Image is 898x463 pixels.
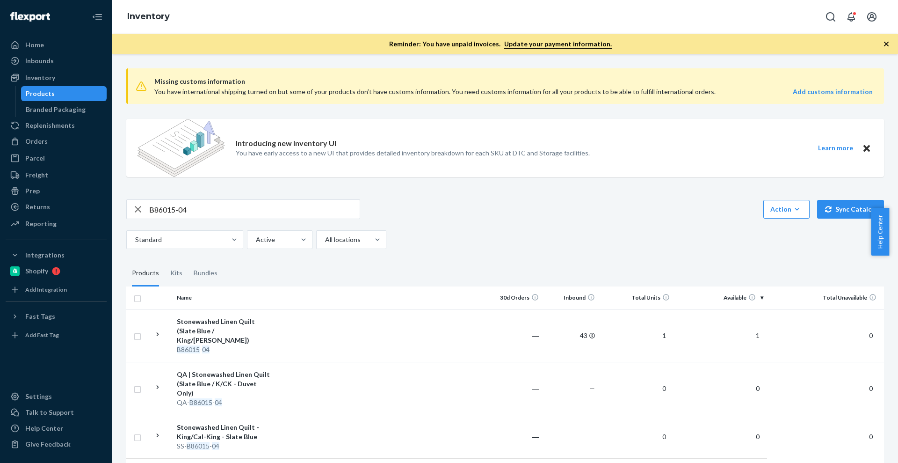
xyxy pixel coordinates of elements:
[215,398,222,406] em: 04
[194,260,217,287] div: Bundles
[134,235,135,244] input: Standard
[25,440,71,449] div: Give Feedback
[154,87,729,96] div: You have international shipping turned on but some of your products don’t have customs informatio...
[865,384,876,392] span: 0
[177,345,200,353] em: B86015
[821,7,840,26] button: Open Search Box
[6,168,107,183] a: Freight
[793,87,873,96] a: Add customs information
[6,216,107,231] a: Reporting
[173,287,278,309] th: Name
[26,89,55,98] div: Products
[202,345,210,353] em: 04
[839,435,889,458] iframe: Opens a widget where you can chat to one of our agents
[752,384,763,392] span: 0
[138,119,224,177] img: new-reports-banner-icon.82668bd98b6a51aee86340f2a7b77ae3.png
[767,287,884,309] th: Total Unavailable
[6,53,107,68] a: Inbounds
[25,121,75,130] div: Replenishments
[25,186,40,196] div: Prep
[6,199,107,214] a: Returns
[324,235,325,244] input: All locations
[6,389,107,404] a: Settings
[132,260,159,287] div: Products
[25,266,48,276] div: Shopify
[6,118,107,133] a: Replenishments
[255,235,256,244] input: Active
[486,309,543,362] td: ―
[25,56,54,66] div: Inbounds
[236,148,590,158] p: You have early access to a new UI that provides detailed inventory breakdown for each SKU at DTC ...
[6,151,107,166] a: Parcel
[177,423,275,441] div: Stonewashed Linen Quilt - King/Cal-King - Slate Blue
[6,248,107,263] button: Integrations
[25,202,50,212] div: Returns
[177,345,275,354] div: -
[6,70,107,85] a: Inventory
[25,392,52,401] div: Settings
[659,331,670,339] span: 1
[154,76,873,87] span: Missing customs information
[389,39,612,49] p: Reminder: You have unpaid invoices.
[25,331,59,339] div: Add Fast Tag
[589,384,595,392] span: —
[770,205,803,214] div: Action
[212,442,219,450] em: 04
[25,250,65,260] div: Integrations
[871,208,889,256] button: Help Center
[170,260,182,287] div: Kits
[861,142,873,154] button: Close
[21,86,107,101] a: Products
[6,134,107,149] a: Orders
[25,137,48,146] div: Orders
[862,7,881,26] button: Open account menu
[25,408,74,417] div: Talk to Support
[177,317,275,345] div: Stonewashed Linen Quilt (Slate Blue / King/[PERSON_NAME])
[25,219,57,228] div: Reporting
[149,200,360,219] input: Search inventory by name or sku
[120,3,177,30] ol: breadcrumbs
[486,362,543,415] td: ―
[793,88,873,96] strong: Add customs information
[6,184,107,198] a: Prep
[543,287,599,309] th: Inbound
[25,424,63,433] div: Help Center
[26,105,86,114] div: Branded Packaging
[504,40,612,49] a: Update your payment information.
[25,40,44,50] div: Home
[6,37,107,52] a: Home
[25,73,55,82] div: Inventory
[236,138,336,149] p: Introducing new Inventory UI
[177,398,275,407] div: QA- -
[752,433,763,441] span: 0
[6,264,107,279] a: Shopify
[6,405,107,420] button: Talk to Support
[6,282,107,297] a: Add Integration
[817,200,884,219] button: Sync Catalog
[25,170,48,180] div: Freight
[752,331,763,339] span: 1
[659,433,670,441] span: 0
[10,12,50,22] img: Flexport logo
[187,442,210,450] em: B86015
[599,287,673,309] th: Total Units
[589,433,595,441] span: —
[88,7,107,26] button: Close Navigation
[865,433,876,441] span: 0
[486,415,543,458] td: ―
[189,398,212,406] em: B86015
[127,11,170,22] a: Inventory
[673,287,767,309] th: Available
[842,7,861,26] button: Open notifications
[6,421,107,436] a: Help Center
[25,312,55,321] div: Fast Tags
[25,286,67,294] div: Add Integration
[812,142,859,154] button: Learn more
[177,370,275,398] div: QA | Stonewashed Linen Quilt (Slate Blue / K/CK - Duvet Only)
[543,309,599,362] td: 43
[6,309,107,324] button: Fast Tags
[659,384,670,392] span: 0
[177,441,275,451] div: SS- -
[763,200,810,219] button: Action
